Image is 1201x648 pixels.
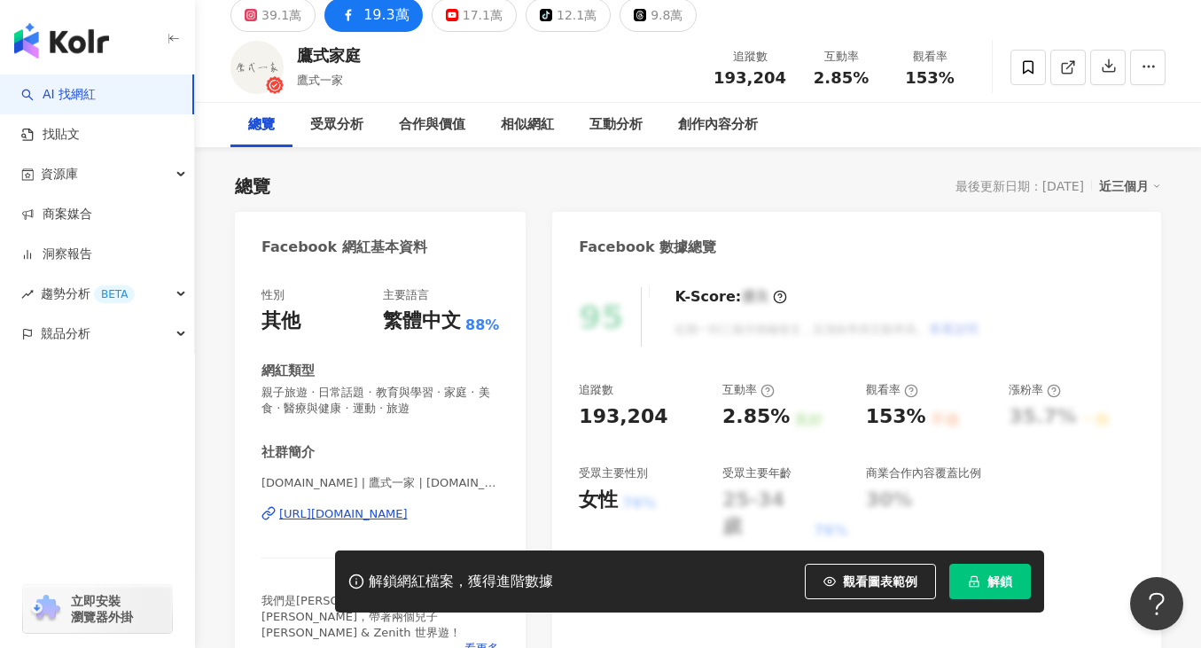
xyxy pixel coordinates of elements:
[230,41,284,94] img: KOL Avatar
[463,3,503,27] div: 17.1萬
[1099,175,1161,198] div: 近三個月
[41,154,78,194] span: 資源庫
[579,465,648,481] div: 受眾主要性別
[675,287,787,307] div: K-Score :
[21,206,92,223] a: 商案媒合
[866,382,918,398] div: 觀看率
[261,475,499,491] span: [DOMAIN_NAME] | 鷹式一家 | [DOMAIN_NAME]
[714,48,786,66] div: 追蹤數
[363,3,409,27] div: 19.3萬
[722,465,792,481] div: 受眾主要年齡
[579,238,716,257] div: Facebook 數據總覽
[297,74,343,87] span: 鷹式一家
[21,288,34,301] span: rise
[465,316,499,335] span: 88%
[579,403,667,431] div: 193,204
[843,574,917,589] span: 觀看圖表範例
[94,285,135,303] div: BETA
[807,48,875,66] div: 互動率
[866,403,926,431] div: 153%
[261,362,315,380] div: 網紅類型
[722,403,790,431] div: 2.85%
[589,114,643,136] div: 互動分析
[235,174,270,199] div: 總覽
[714,68,786,87] span: 193,204
[261,3,301,27] div: 39.1萬
[14,23,109,59] img: logo
[23,585,172,633] a: chrome extension立即安裝 瀏覽器外掛
[261,287,285,303] div: 性別
[279,506,408,522] div: [URL][DOMAIN_NAME]
[678,114,758,136] div: 創作內容分析
[557,3,597,27] div: 12.1萬
[949,564,1031,599] button: 解鎖
[579,487,618,514] div: 女性
[866,465,981,481] div: 商業合作內容覆蓋比例
[501,114,554,136] div: 相似網紅
[651,3,682,27] div: 9.8萬
[261,506,499,522] a: [URL][DOMAIN_NAME]
[987,574,1012,589] span: 解鎖
[369,573,553,591] div: 解鎖網紅檔案，獲得進階數據
[21,246,92,263] a: 洞察報告
[383,308,461,335] div: 繁體中文
[28,595,63,623] img: chrome extension
[814,69,869,87] span: 2.85%
[310,114,363,136] div: 受眾分析
[71,593,133,625] span: 立即安裝 瀏覽器外掛
[41,274,135,314] span: 趨勢分析
[21,86,96,104] a: searchAI 找網紅
[1009,382,1061,398] div: 漲粉率
[579,382,613,398] div: 追蹤數
[21,126,80,144] a: 找貼文
[955,179,1084,193] div: 最後更新日期：[DATE]
[297,44,361,66] div: 鷹式家庭
[261,385,499,417] span: 親子旅遊 · 日常話題 · 教育與學習 · 家庭 · 美食 · 醫療與健康 · 運動 · 旅遊
[261,238,427,257] div: Facebook 網紅基本資料
[261,308,300,335] div: 其他
[41,314,90,354] span: 競品分析
[805,564,936,599] button: 觀看圖表範例
[968,575,980,588] span: lock
[383,287,429,303] div: 主要語言
[399,114,465,136] div: 合作與價值
[248,114,275,136] div: 總覽
[896,48,963,66] div: 觀看率
[722,382,775,398] div: 互動率
[261,594,461,639] span: 我們是[PERSON_NAME] & [PERSON_NAME]，帶著兩個兒子[PERSON_NAME] & Zenith 世界遊！
[261,443,315,462] div: 社群簡介
[905,69,955,87] span: 153%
